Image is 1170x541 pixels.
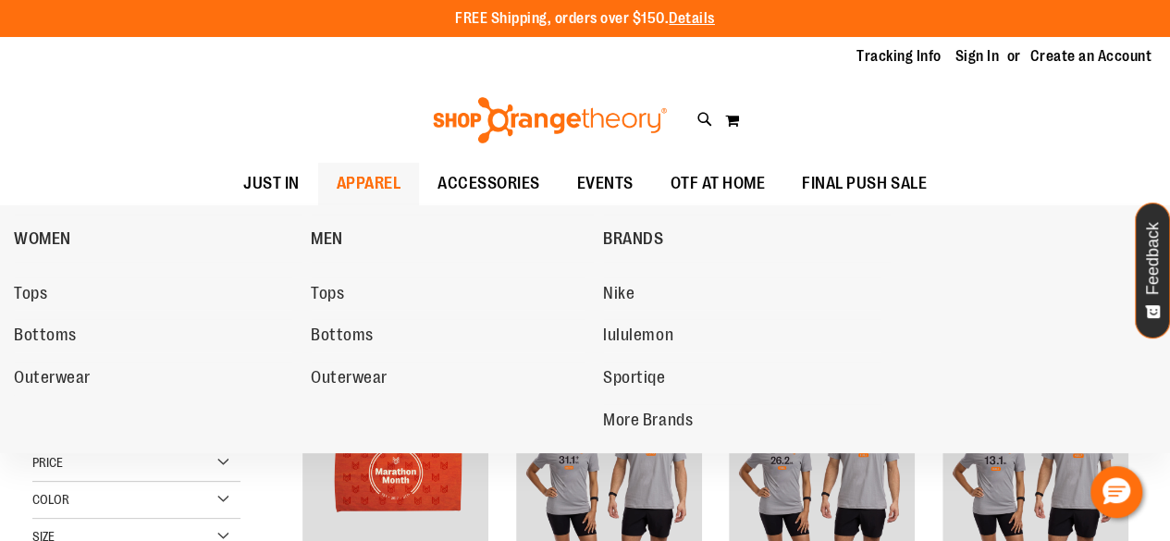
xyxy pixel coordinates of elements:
a: EVENTS [559,163,652,204]
span: EVENTS [577,163,634,204]
a: APPAREL [318,163,420,205]
span: Outerwear [311,368,388,391]
a: Create an Account [1030,46,1152,67]
a: Details [669,10,715,27]
a: JUST IN [225,163,318,205]
span: Price [32,455,63,470]
a: Sign In [955,46,1000,67]
span: JUST IN [243,163,300,204]
a: BRANDS [603,215,891,263]
span: Outerwear [14,368,91,391]
span: Sportiqe [603,368,665,391]
a: WOMEN [14,215,302,263]
a: MEN [311,215,594,263]
span: FINAL PUSH SALE [802,163,927,204]
span: More Brands [603,411,693,434]
span: Tops [311,284,344,307]
span: Bottoms [311,326,374,349]
span: BRANDS [603,229,663,252]
button: Hello, have a question? Let’s chat. [1090,466,1142,518]
img: Shop Orangetheory [430,97,670,143]
button: Feedback - Show survey [1135,203,1170,338]
span: Nike [603,284,634,307]
span: Tops [14,284,47,307]
span: WOMEN [14,229,71,252]
a: FINAL PUSH SALE [783,163,945,205]
a: ACCESSORIES [419,163,559,205]
span: OTF AT HOME [671,163,766,204]
span: APPAREL [337,163,401,204]
span: Bottoms [14,326,77,349]
span: lululemon [603,326,673,349]
span: Feedback [1144,222,1162,295]
span: MEN [311,229,343,252]
a: OTF AT HOME [652,163,784,205]
a: Tracking Info [856,46,942,67]
span: ACCESSORIES [437,163,540,204]
p: FREE Shipping, orders over $150. [455,8,715,30]
span: Color [32,492,69,507]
